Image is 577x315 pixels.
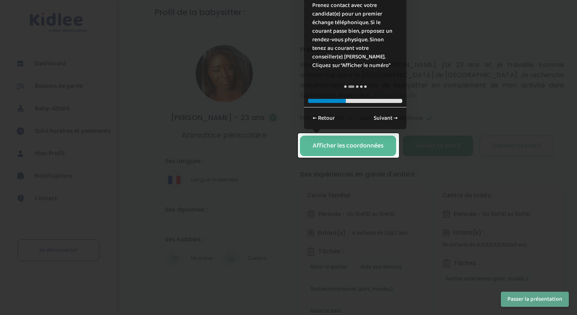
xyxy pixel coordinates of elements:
a: ← Retour [308,112,339,125]
div: Afficher les coordonnées [313,141,383,151]
button: Afficher les coordonnées [300,136,396,156]
button: Passer la présentation [501,292,569,307]
a: Suivant → [369,112,402,125]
